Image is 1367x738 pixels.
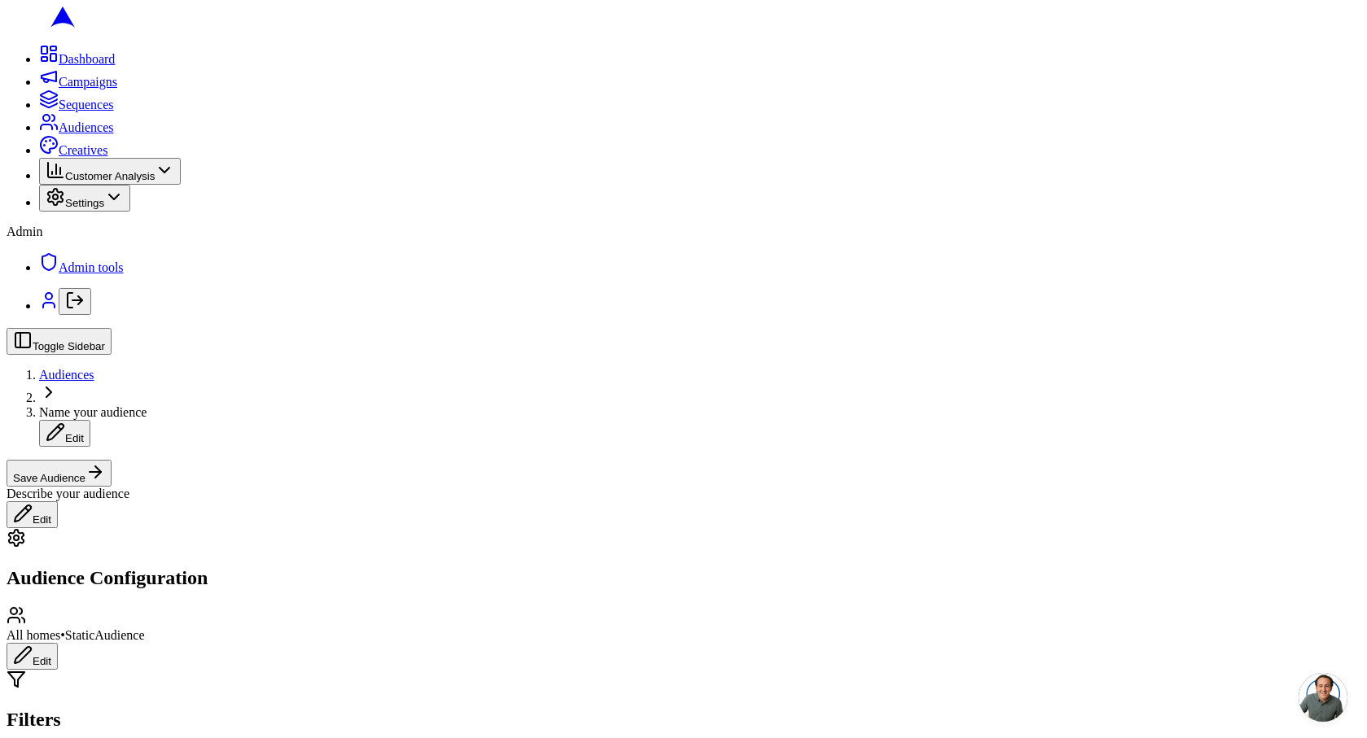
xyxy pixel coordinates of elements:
[59,98,114,111] span: Sequences
[7,225,1360,239] div: Admin
[60,628,65,642] span: •
[33,340,105,352] span: Toggle Sidebar
[7,643,58,670] button: Edit
[65,197,104,209] span: Settings
[59,120,114,134] span: Audiences
[39,75,117,89] a: Campaigns
[7,709,1360,731] h2: Filters
[7,487,129,500] span: Describe your audience
[39,405,147,419] span: Name your audience
[59,52,115,66] span: Dashboard
[39,368,94,382] a: Audiences
[59,260,124,274] span: Admin tools
[7,368,1360,447] nav: breadcrumb
[7,501,58,528] button: Edit
[39,143,107,157] a: Creatives
[39,98,114,111] a: Sequences
[39,52,115,66] a: Dashboard
[39,185,130,212] button: Settings
[39,260,124,274] a: Admin tools
[1299,673,1347,722] div: Open chat
[39,120,114,134] a: Audiences
[7,460,112,487] button: Save Audience
[59,75,117,89] span: Campaigns
[59,288,91,315] button: Log out
[7,328,112,355] button: Toggle Sidebar
[7,628,60,642] span: All homes
[39,420,90,447] button: Edit
[7,567,1360,589] h2: Audience Configuration
[65,432,84,444] span: Edit
[33,513,51,526] span: Edit
[59,143,107,157] span: Creatives
[39,158,181,185] button: Customer Analysis
[65,628,145,642] span: Static Audience
[65,170,155,182] span: Customer Analysis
